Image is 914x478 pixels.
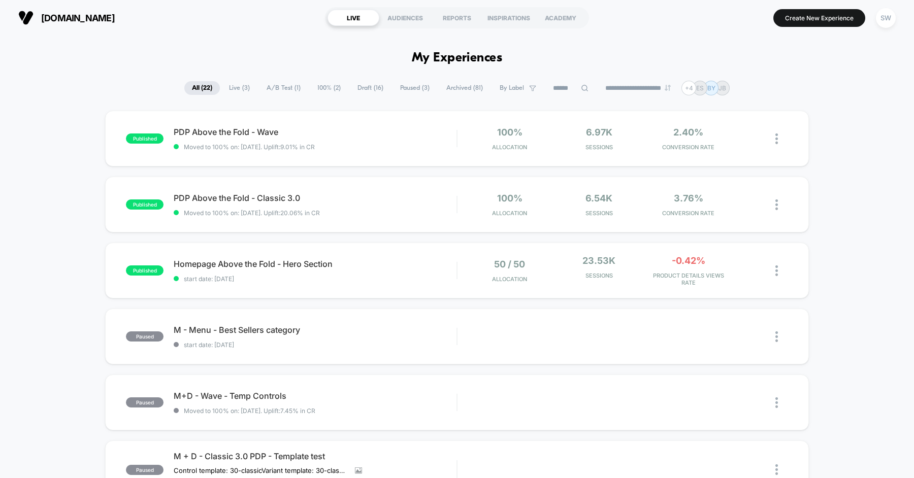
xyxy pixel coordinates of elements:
[184,209,320,217] span: Moved to 100% on: [DATE] . Uplift: 20.06% in CR
[184,143,315,151] span: Moved to 100% on: [DATE] . Uplift: 9.01% in CR
[221,81,257,95] span: Live ( 3 )
[126,331,164,342] span: paused
[775,133,778,144] img: close
[174,127,456,137] span: PDP Above the Fold - Wave
[672,255,705,266] span: -0.42%
[350,81,391,95] span: Draft ( 16 )
[174,391,456,401] span: M+D - Wave - Temp Controls
[126,133,164,144] span: published
[775,464,778,475] img: close
[126,199,164,210] span: published
[41,13,115,23] span: [DOMAIN_NAME]
[492,144,527,151] span: Allocation
[775,331,778,342] img: close
[126,265,164,276] span: published
[557,144,641,151] span: Sessions
[535,10,586,26] div: ACADEMY
[126,397,164,407] span: paused
[310,81,348,95] span: 100% ( 2 )
[184,81,220,95] span: All ( 22 )
[873,8,899,28] button: SW
[646,210,731,217] span: CONVERSION RATE
[174,325,456,335] span: M - Menu - Best Sellers category
[174,275,456,283] span: start date: [DATE]
[585,193,612,203] span: 6.54k
[646,272,731,286] span: PRODUCT DETAILS VIEWS RATE
[646,144,731,151] span: CONVERSION RATE
[665,85,671,91] img: end
[497,127,523,138] span: 100%
[174,193,456,203] span: PDP Above the Fold - Classic 3.0
[775,199,778,210] img: close
[18,10,34,25] img: Visually logo
[707,84,715,92] p: BY
[586,127,612,138] span: 6.97k
[673,127,703,138] span: 2.40%
[719,84,726,92] p: JB
[557,272,641,279] span: Sessions
[174,341,456,349] span: start date: [DATE]
[775,397,778,408] img: close
[876,8,896,28] div: SW
[431,10,483,26] div: REPORTS
[184,407,315,415] span: Moved to 100% on: [DATE] . Uplift: 7.45% in CR
[494,259,525,269] span: 50 / 50
[674,193,703,203] span: 3.76%
[492,276,527,283] span: Allocation
[174,451,456,461] span: M + D - Classic 3.0 PDP - Template test
[773,9,865,27] button: Create New Experience
[681,81,696,95] div: + 4
[775,265,778,276] img: close
[696,84,704,92] p: ES
[328,10,379,26] div: LIVE
[439,81,491,95] span: Archived ( 81 )
[174,259,456,269] span: Homepage Above the Fold - Hero Section
[497,193,523,203] span: 100%
[15,10,118,26] button: [DOMAIN_NAME]
[126,465,164,475] span: paused
[582,255,615,266] span: 23.53k
[557,210,641,217] span: Sessions
[393,81,437,95] span: Paused ( 3 )
[500,84,524,92] span: By Label
[379,10,431,26] div: AUDIENCES
[259,81,308,95] span: A/B Test ( 1 )
[483,10,535,26] div: INSPIRATIONS
[174,466,347,474] span: Control template: 30-classicVariant template: 30-classic-a-b
[492,210,527,217] span: Allocation
[412,51,503,65] h1: My Experiences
